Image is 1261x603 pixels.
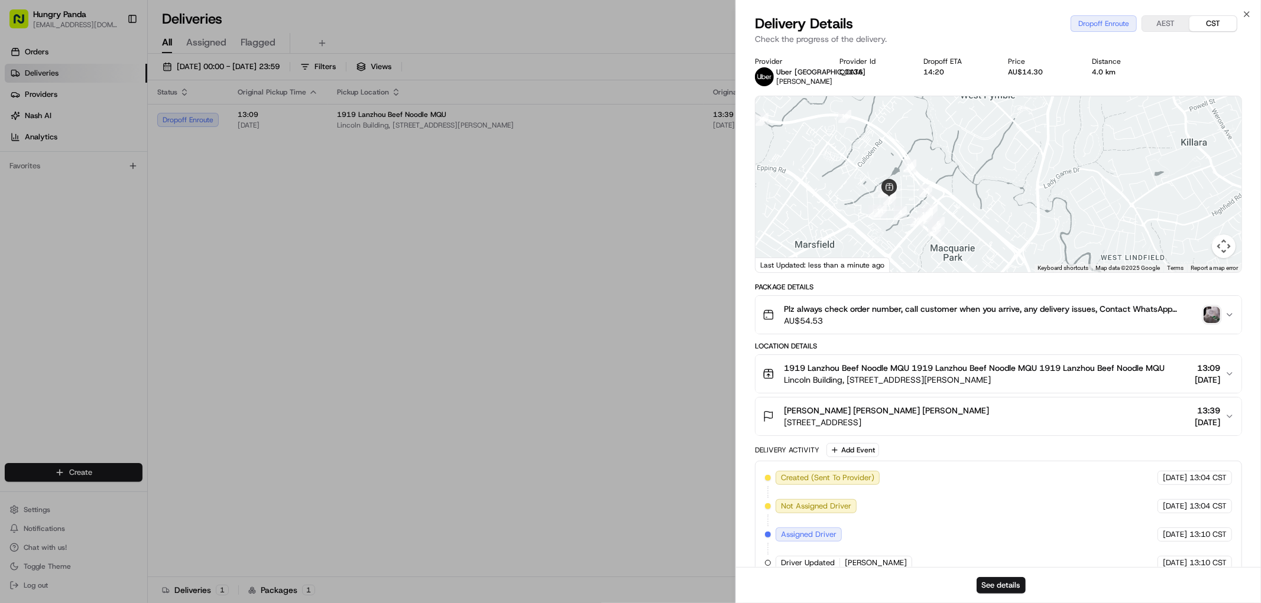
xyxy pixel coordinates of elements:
[25,113,46,134] img: 1727276513143-84d647e1-66c0-4f92-a045-3c9f9f5dfd92
[1189,501,1227,511] span: 13:04 CST
[98,215,102,224] span: •
[83,292,143,302] a: Powered byPylon
[1189,558,1227,568] span: 13:10 CST
[1163,529,1187,540] span: [DATE]
[118,293,143,302] span: Pylon
[1163,558,1187,568] span: [DATE]
[755,445,819,455] div: Delivery Activity
[781,529,837,540] span: Assigned Driver
[776,77,832,86] span: [PERSON_NAME]
[1195,362,1220,374] span: 13:09
[758,257,798,272] img: Google
[1008,67,1074,77] div: AU$14.30
[845,558,907,568] span: [PERSON_NAME]
[12,47,215,66] p: Welcome 👋
[1204,307,1220,323] img: photo_proof_of_pickup image
[868,205,881,218] div: 8
[1093,57,1158,66] div: Distance
[928,223,941,236] div: 3
[776,67,865,77] span: Uber [GEOGRAPHIC_DATA]
[756,258,890,272] div: Last Updated: less than a minute ago
[784,303,1199,315] span: Plz always check order number, call customer when you arrive, any delivery issues, Contact WhatsA...
[903,159,916,172] div: 14
[12,12,35,35] img: Nash
[781,558,835,568] span: Driver Updated
[12,154,76,163] div: Past conversations
[1095,265,1160,271] span: Map data ©2025 Google
[755,14,853,33] span: Delivery Details
[755,33,1242,45] p: Check the progress of the delivery.
[37,215,96,224] span: [PERSON_NAME]
[781,472,874,483] span: Created (Sent To Provider)
[201,116,215,131] button: Start new chat
[784,416,989,428] span: [STREET_ADDRESS]
[756,355,1241,393] button: 1919 Lanzhou Beef Noodle MQU 1919 Lanzhou Beef Noodle MQU 1919 Lanzhou Beef Noodle MQULincoln Bui...
[756,397,1241,435] button: [PERSON_NAME] [PERSON_NAME] [PERSON_NAME][STREET_ADDRESS]13:39[DATE]
[919,208,932,221] div: 13
[1195,405,1220,416] span: 13:39
[39,183,43,193] span: •
[894,206,907,219] div: 4
[53,125,163,134] div: We're available if you need us!
[1167,265,1184,271] a: Terms
[1163,501,1187,511] span: [DATE]
[755,67,774,86] img: uber-new-logo.jpeg
[1195,416,1220,428] span: [DATE]
[784,315,1199,327] span: AU$54.53
[924,57,990,66] div: Dropoff ETA
[878,184,891,197] div: 10
[784,362,1165,374] span: 1919 Lanzhou Beef Noodle MQU 1919 Lanzhou Beef Noodle MQU 1919 Lanzhou Beef Noodle MQU
[12,204,31,223] img: Asif Zaman Khan
[100,265,109,275] div: 💻
[755,282,1242,292] div: Package Details
[910,214,923,227] div: 12
[95,259,195,281] a: 💻API Documentation
[874,204,887,217] div: 11
[1189,472,1227,483] span: 13:04 CST
[46,183,73,193] span: 8月15日
[31,76,195,89] input: Clear
[839,67,863,77] button: C0136
[1008,57,1074,66] div: Price
[1189,529,1227,540] span: 13:10 CST
[1163,472,1187,483] span: [DATE]
[7,259,95,281] a: 📗Knowledge Base
[925,204,938,217] div: 5
[917,211,930,224] div: 7
[24,216,33,225] img: 1736555255976-a54dd68f-1ca7-489b-9aae-adbdc363a1c4
[12,113,33,134] img: 1736555255976-a54dd68f-1ca7-489b-9aae-adbdc363a1c4
[919,184,932,197] div: 17
[838,110,851,123] div: 18
[826,443,879,457] button: Add Event
[932,217,945,230] div: 6
[883,192,896,205] div: 9
[755,57,821,66] div: Provider
[24,264,90,276] span: Knowledge Base
[1093,67,1158,77] div: 4.0 km
[784,374,1165,386] span: Lincoln Building, [STREET_ADDRESS][PERSON_NAME]
[758,257,798,272] a: Open this area in Google Maps (opens a new window)
[756,296,1241,334] button: Plz always check order number, call customer when you arrive, any delivery issues, Contact WhatsA...
[1212,234,1236,258] button: Map camera controls
[781,501,851,511] span: Not Assigned Driver
[112,264,190,276] span: API Documentation
[1038,264,1088,272] button: Keyboard shortcuts
[183,151,215,165] button: See all
[924,67,990,77] div: 14:20
[53,113,194,125] div: Start new chat
[784,405,989,416] span: [PERSON_NAME] [PERSON_NAME] [PERSON_NAME]
[1189,16,1237,31] button: CST
[1142,16,1189,31] button: AEST
[756,113,769,126] div: 15
[977,577,1026,594] button: See details
[12,265,21,275] div: 📗
[1191,265,1238,271] a: Report a map error
[755,341,1242,351] div: Location Details
[1195,374,1220,386] span: [DATE]
[839,57,905,66] div: Provider Id
[105,215,128,224] span: 8月7日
